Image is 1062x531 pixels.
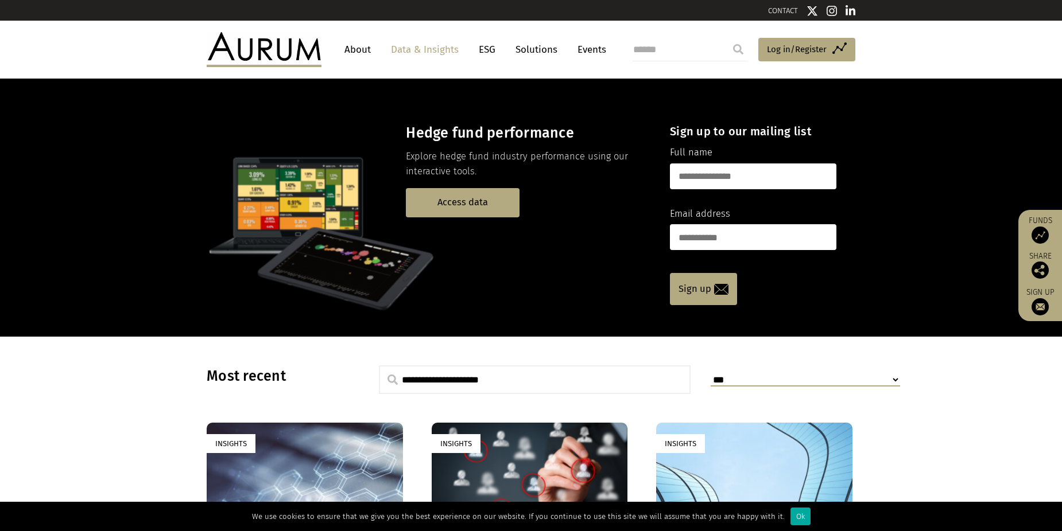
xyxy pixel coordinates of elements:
label: Full name [670,145,712,160]
a: ESG [473,39,501,60]
label: Email address [670,206,730,221]
a: Funds [1024,216,1056,244]
div: Insights [656,434,705,453]
h4: Sign up to our mailing list [670,124,836,138]
span: Log in/Register [767,42,827,56]
img: email-icon [714,284,728,295]
img: Share this post [1032,261,1049,279]
h3: Hedge fund performance [406,124,650,142]
div: Insights [432,434,480,453]
a: About [339,39,377,60]
img: Aurum [207,32,321,67]
a: Log in/Register [758,38,855,62]
img: Access Funds [1032,227,1049,244]
img: search.svg [387,374,398,385]
img: Sign up to our newsletter [1032,298,1049,315]
div: Share [1024,252,1056,279]
input: Submit [727,38,750,61]
p: Explore hedge fund industry performance using our interactive tools. [406,149,650,179]
a: Access data [406,188,520,217]
a: CONTACT [768,6,798,15]
img: Linkedin icon [846,5,856,17]
a: Events [572,39,606,60]
div: Ok [790,507,811,525]
a: Data & Insights [385,39,464,60]
div: Insights [207,434,255,453]
img: Twitter icon [807,5,818,17]
a: Sign up [670,273,737,305]
a: Solutions [510,39,563,60]
img: Instagram icon [827,5,837,17]
h3: Most recent [207,368,350,385]
a: Sign up [1024,287,1056,315]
